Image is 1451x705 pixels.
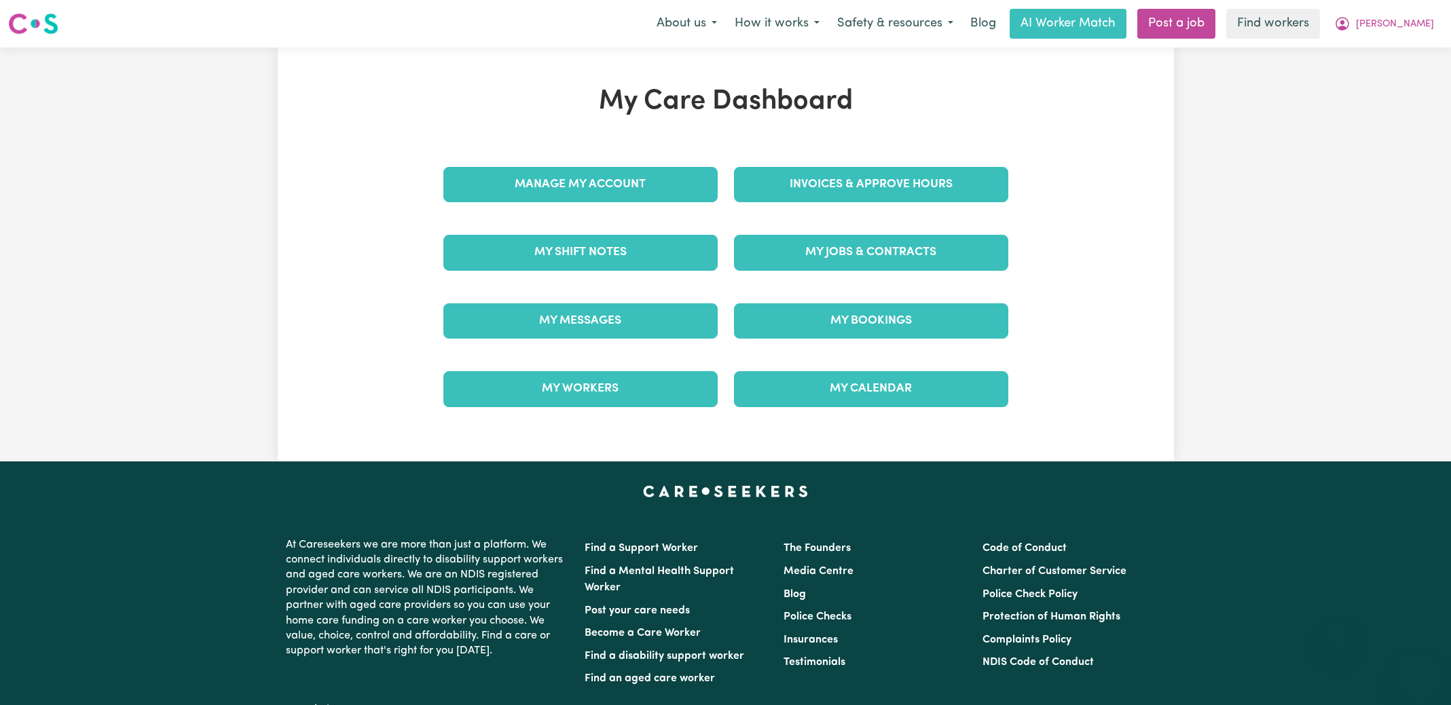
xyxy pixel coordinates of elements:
[648,9,726,38] button: About us
[443,235,718,270] a: My Shift Notes
[784,611,851,622] a: Police Checks
[784,634,838,645] a: Insurances
[982,634,1071,645] a: Complaints Policy
[784,589,806,600] a: Blog
[734,371,1008,406] a: My Calendar
[8,12,58,36] img: Careseekers logo
[982,589,1078,600] a: Police Check Policy
[1325,9,1443,38] button: My Account
[585,628,701,639] a: Become a Care Worker
[784,543,851,554] a: The Founders
[962,9,1004,39] a: Blog
[828,9,962,38] button: Safety & resources
[585,605,690,616] a: Post your care needs
[1324,618,1351,645] iframe: Close message
[585,673,715,684] a: Find an aged care worker
[286,532,568,664] p: At Careseekers we are more than just a platform. We connect individuals directly to disability su...
[1226,9,1320,39] a: Find workers
[443,371,718,406] a: My Workers
[1356,17,1434,32] span: [PERSON_NAME]
[982,543,1067,554] a: Code of Conduct
[982,566,1126,577] a: Charter of Customer Service
[1010,9,1126,39] a: AI Worker Match
[1397,651,1440,694] iframe: Button to launch messaging window
[443,303,718,339] a: My Messages
[8,8,58,39] a: Careseekers logo
[734,235,1008,270] a: My Jobs & Contracts
[734,303,1008,339] a: My Bookings
[726,9,828,38] button: How it works
[585,651,744,662] a: Find a disability support worker
[443,167,718,202] a: Manage My Account
[585,543,698,554] a: Find a Support Worker
[585,566,734,593] a: Find a Mental Health Support Worker
[784,566,853,577] a: Media Centre
[784,657,845,668] a: Testimonials
[435,85,1016,118] h1: My Care Dashboard
[982,657,1094,668] a: NDIS Code of Conduct
[1137,9,1215,39] a: Post a job
[734,167,1008,202] a: Invoices & Approve Hours
[982,611,1120,622] a: Protection of Human Rights
[643,486,808,497] a: Careseekers home page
